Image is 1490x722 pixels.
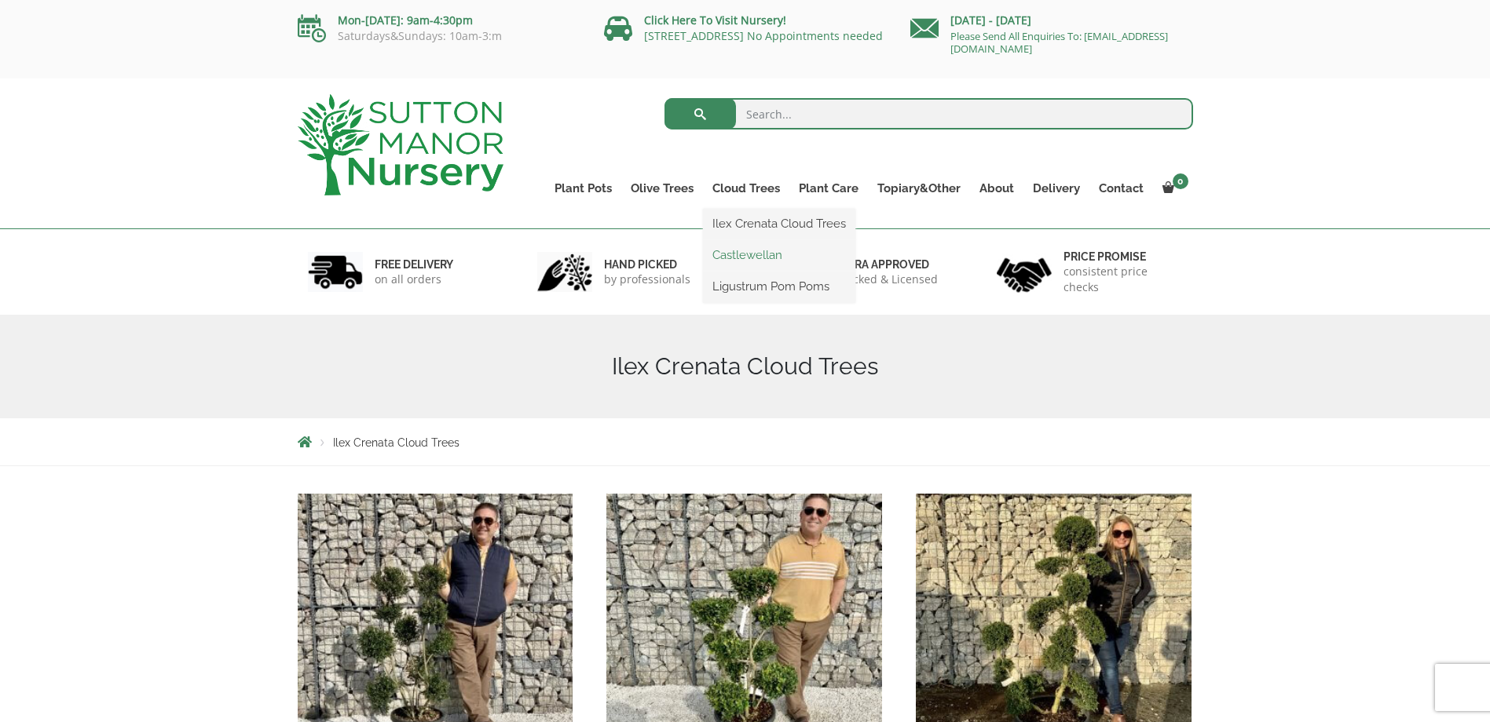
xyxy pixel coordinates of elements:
[1153,177,1193,199] a: 0
[644,28,883,43] a: [STREET_ADDRESS] No Appointments needed
[1064,264,1183,295] p: consistent price checks
[664,98,1193,129] input: Search...
[298,436,1193,448] nav: Breadcrumbs
[950,29,1168,56] a: Please Send All Enquiries To: [EMAIL_ADDRESS][DOMAIN_NAME]
[834,272,938,287] p: checked & Licensed
[703,212,855,235] a: Ilex Crenata Cloud Trees
[298,30,580,42] p: Saturdays&Sundays: 10am-3:m
[834,257,938,272] h6: Defra approved
[1089,177,1153,199] a: Contact
[703,177,789,199] a: Cloud Trees
[1023,177,1089,199] a: Delivery
[308,252,363,292] img: 1.jpg
[970,177,1023,199] a: About
[997,248,1052,296] img: 4.jpg
[604,272,690,287] p: by professionals
[298,94,503,195] img: logo
[545,177,621,199] a: Plant Pots
[703,243,855,267] a: Castlewellan
[621,177,703,199] a: Olive Trees
[703,275,855,298] a: Ligustrum Pom Poms
[375,257,453,272] h6: FREE DELIVERY
[868,177,970,199] a: Topiary&Other
[298,352,1193,381] h1: Ilex Crenata Cloud Trees
[910,11,1193,30] p: [DATE] - [DATE]
[644,13,786,27] a: Click Here To Visit Nursery!
[604,257,690,272] h6: hand picked
[537,252,592,292] img: 2.jpg
[789,177,868,199] a: Plant Care
[1064,250,1183,264] h6: Price promise
[1173,173,1188,189] span: 0
[333,436,459,449] span: Ilex Crenata Cloud Trees
[298,11,580,30] p: Mon-[DATE]: 9am-4:30pm
[375,272,453,287] p: on all orders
